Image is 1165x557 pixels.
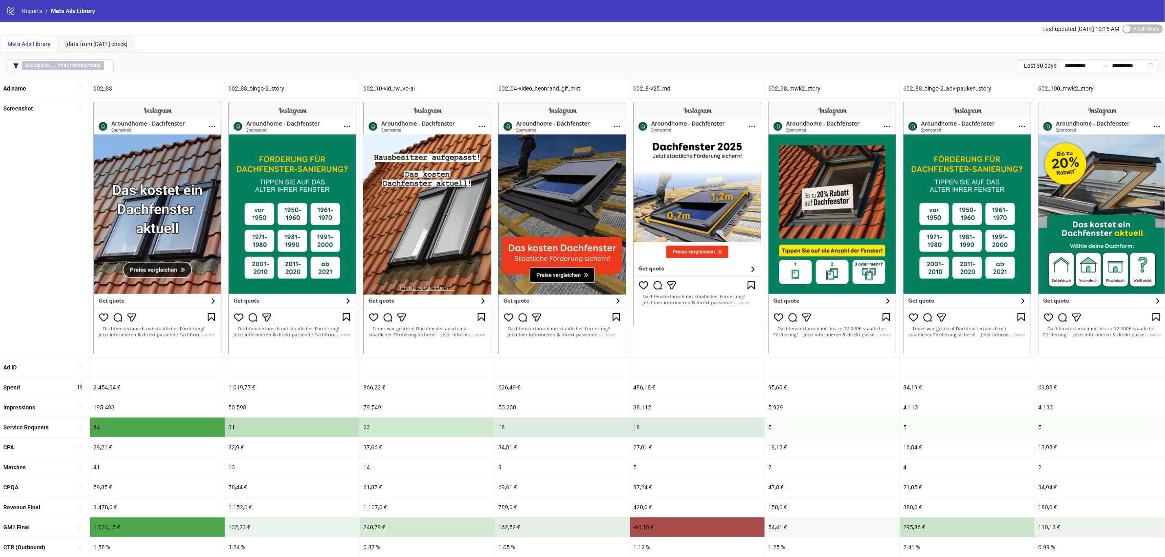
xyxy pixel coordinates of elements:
img: Screenshot 120229901178310292 [903,102,1031,354]
a: Reports [20,7,44,15]
span: sort-ascending [77,106,83,111]
span: sort-ascending [77,484,83,490]
div: 5 [765,418,900,437]
div: 32,9 € [225,438,360,457]
div: 16,84 € [900,438,1035,457]
div: 29,21 € [90,438,225,457]
div: 9 [495,458,630,477]
div: 240,79 € [360,517,495,537]
span: sort-ascending [77,464,83,470]
span: sort-descending [77,384,83,390]
span: Meta Ads Library [7,41,51,47]
div: 602_88_bingo-2_story [225,79,360,98]
div: 1.019,77 € [225,378,360,397]
b: Service Requests [3,424,49,431]
img: Screenshot 120220297656260292 [228,102,356,354]
div: 34,81 € [495,438,630,457]
div: 5 [630,458,765,477]
div: 602_04-video_neonrand_gif_mkt [495,79,630,98]
div: 78,44 € [225,477,360,497]
b: Ad ID [3,364,17,371]
span: sort-ascending [77,86,83,91]
div: 626,49 € [495,378,630,397]
div: 1.12 % [630,537,765,557]
b: GM1 Final [3,524,30,530]
div: 602_8-v25_md [630,79,765,98]
div: 19,12 € [765,438,900,457]
li: / [45,7,48,15]
div: 54,41 € [765,517,900,537]
div: 2.41 % [900,537,1035,557]
div: 50.598 [225,398,360,417]
b: Impressions [3,404,35,411]
div: 132,23 € [225,517,360,537]
button: Account ID == 224770988372006 [7,59,114,72]
img: Screenshot 120212746714820292 [498,102,626,354]
span: [data from [DATE] check] [65,41,128,47]
div: 602_10-vid_rw_vo-ai [360,79,495,98]
div: 5 [900,418,1035,437]
span: sort-ascending [77,424,83,430]
div: 1.024,15 € [90,517,225,537]
div: 486,18 € [630,378,765,397]
div: 84 [90,418,225,437]
span: filter [13,63,19,69]
div: 37,66 € [360,438,495,457]
div: 150,0 € [765,497,900,517]
span: sort-ascending [77,544,83,550]
div: 380,0 € [900,497,1035,517]
div: 4.113 [900,398,1035,417]
div: 59,85 € [90,477,225,497]
span: sort-ascending [77,524,83,530]
div: 3.478,0 € [90,497,225,517]
div: 38.112 [630,398,765,417]
div: 3.24 % [225,537,360,557]
div: 61,87 € [360,477,495,497]
b: Spend [3,384,20,391]
div: 84,19 € [900,378,1035,397]
b: CTR (Outbound) [3,544,45,550]
div: 23 [360,418,495,437]
span: sort-ascending [77,404,83,410]
b: CPA [3,444,14,451]
div: 1.25 % [765,537,900,557]
img: Screenshot 120229135180650292 [768,102,896,354]
div: 97,24 € [630,477,765,497]
b: Revenue Final [3,504,40,511]
div: 5.929 [765,398,900,417]
div: 13 [225,458,360,477]
img: Screenshot 120216686944920292 [93,102,221,354]
div: 18 [630,418,765,437]
div: 295,86 € [900,517,1035,537]
div: 69,61 € [495,477,630,497]
img: Screenshot 120226233959500292 [363,102,491,354]
div: 14 [360,458,495,477]
div: 2.454,04 € [90,378,225,397]
div: 602_83 [90,79,225,98]
div: 1.107,0 € [360,497,495,517]
div: 1.152,0 € [225,497,360,517]
div: 31 [225,418,360,437]
div: 162,52 € [495,517,630,537]
div: 4 [900,458,1035,477]
div: 602_88_bingo-2_adv-pauken_story [900,79,1035,98]
div: 602_98_mwk2_story [765,79,900,98]
img: Screenshot 120212746714730292 [633,102,761,326]
span: sort-ascending [77,364,83,370]
div: 47,8 € [765,477,900,497]
span: to [1102,62,1109,69]
div: 866,22 € [360,378,495,397]
div: 27,01 € [630,438,765,457]
span: swap-right [1102,62,1109,69]
span: Meta Ads Library [51,8,95,14]
span: sort-ascending [77,504,83,510]
div: 50.230 [495,398,630,417]
div: 1.58 % [90,537,225,557]
b: CPQA [3,484,18,491]
div: 79.549 [360,398,495,417]
div: 21,05 € [900,477,1035,497]
span: == [22,61,104,70]
b: Screenshot [3,105,33,112]
b: Account ID [25,63,50,69]
div: 0.87 % [360,537,495,557]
